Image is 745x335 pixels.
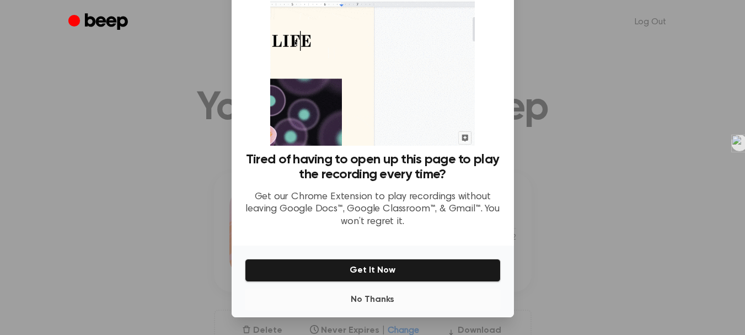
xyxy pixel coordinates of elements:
[68,12,131,33] a: Beep
[245,259,501,282] button: Get It Now
[624,9,677,35] a: Log Out
[245,152,501,182] h3: Tired of having to open up this page to play the recording every time?
[245,191,501,228] p: Get our Chrome Extension to play recordings without leaving Google Docs™, Google Classroom™, & Gm...
[245,289,501,311] button: No Thanks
